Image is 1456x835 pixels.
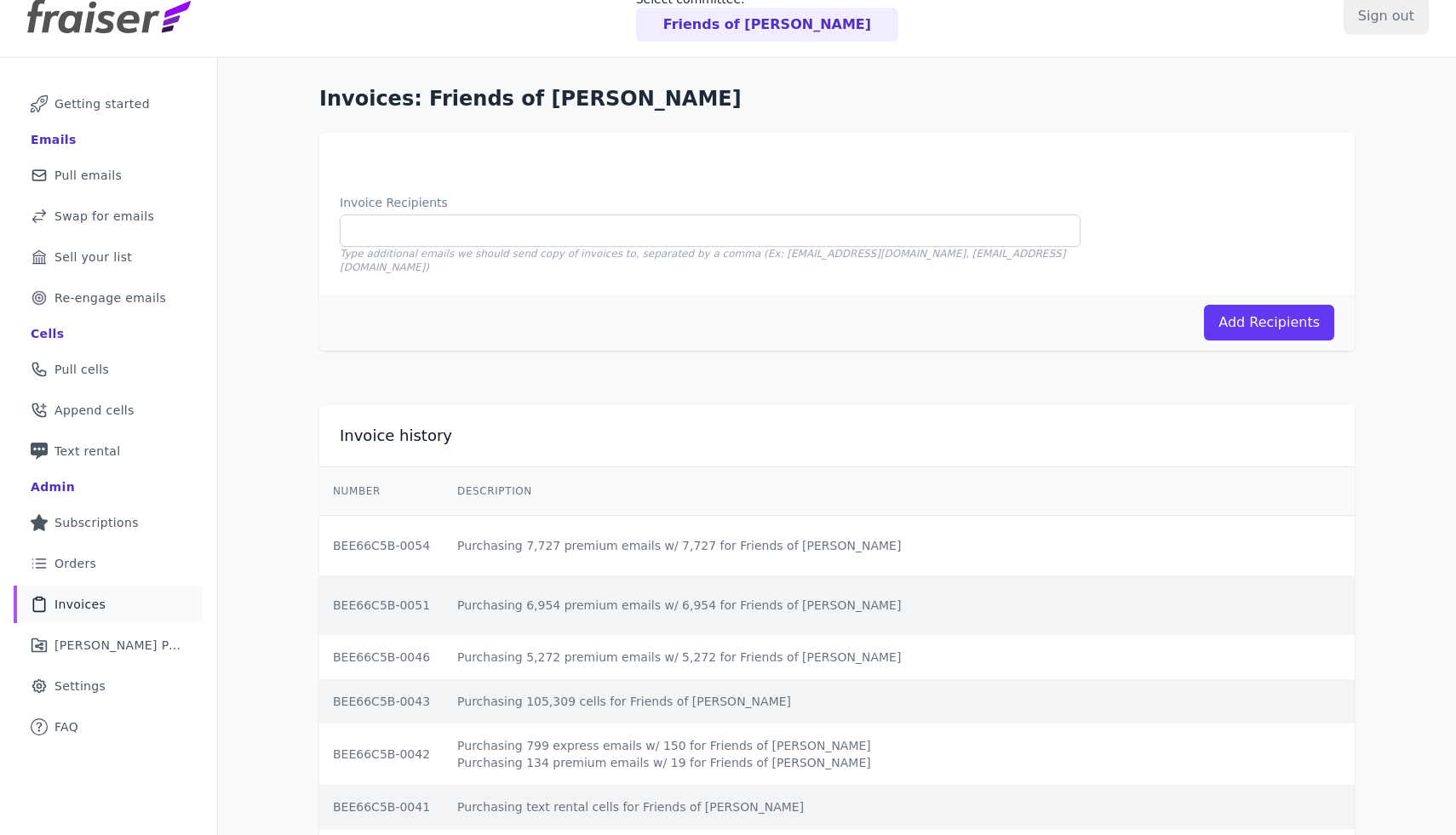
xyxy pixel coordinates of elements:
a: Settings [14,667,203,705]
th: Number [319,467,444,516]
span: Re-engage emails [54,289,166,306]
td: BEE66C5B-0042 [319,723,444,785]
a: Orders [14,545,203,582]
span: Settings [54,678,106,695]
td: BEE66C5B-0041 [319,785,444,829]
button: Add Recipients [1204,305,1334,340]
span: Getting started [54,95,150,112]
div: Admin [31,478,75,495]
a: Sell your list [14,238,203,276]
span: Orders [54,555,96,572]
a: Swap for emails [14,197,203,235]
span: Append cells [54,402,135,419]
span: FAQ [54,718,78,735]
p: Type additional emails we should send copy of invoices to, separated by a comma (Ex: [EMAIL_ADDRE... [340,247,1081,274]
a: Append cells [14,392,203,429]
a: Getting started [14,85,203,123]
a: Subscriptions [14,504,203,541]
p: Friends of [PERSON_NAME] [663,14,871,35]
span: Invoices [54,596,106,613]
span: [PERSON_NAME] Performance [54,637,183,654]
td: BEE66C5B-0054 [319,516,444,576]
td: BEE66C5B-0046 [319,635,444,679]
a: Pull cells [14,351,203,388]
div: Emails [31,131,77,148]
span: Sell your list [54,249,132,266]
h1: Invoices: Friends of [PERSON_NAME] [319,85,1355,112]
h2: Invoice history [340,426,452,446]
a: [PERSON_NAME] Performance [14,626,203,664]
a: FAQ [14,708,203,746]
div: Cells [31,325,64,342]
a: Text rental [14,432,203,470]
span: Swap for emails [54,208,154,225]
label: Invoice Recipients [340,194,1081,211]
td: BEE66C5B-0043 [319,679,444,723]
td: BEE66C5B-0051 [319,575,444,635]
span: Subscriptions [54,514,139,531]
a: Invoices [14,586,203,623]
a: Re-engage emails [14,279,203,317]
span: Pull cells [54,361,109,378]
span: Pull emails [54,167,122,184]
span: Text rental [54,443,121,460]
a: Pull emails [14,157,203,194]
